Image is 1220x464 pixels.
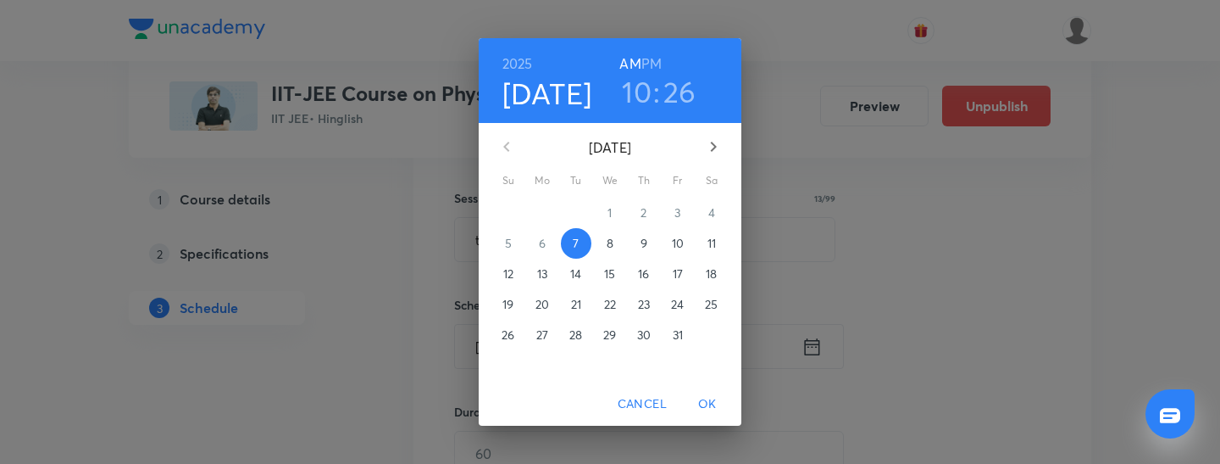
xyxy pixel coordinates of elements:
[653,74,660,109] h3: :
[569,327,582,344] p: 28
[571,296,581,313] p: 21
[561,228,591,259] button: 7
[561,320,591,350] button: 28
[673,327,683,344] p: 31
[527,259,557,289] button: 13
[595,228,625,259] button: 8
[493,259,524,289] button: 12
[696,172,727,189] span: Sa
[527,320,557,350] button: 27
[493,172,524,189] span: Su
[595,320,625,350] button: 29
[502,327,514,344] p: 26
[561,259,591,289] button: 14
[663,259,693,289] button: 17
[629,172,659,189] span: Th
[561,289,591,320] button: 21
[619,52,640,75] button: AM
[595,289,625,320] button: 22
[502,75,592,111] button: [DATE]
[502,52,533,75] button: 2025
[570,266,581,282] p: 14
[638,296,650,313] p: 23
[671,296,684,313] p: 24
[663,289,693,320] button: 24
[696,289,727,320] button: 25
[663,172,693,189] span: Fr
[663,228,693,259] button: 10
[629,228,659,259] button: 9
[603,327,616,344] p: 29
[493,320,524,350] button: 26
[663,320,693,350] button: 31
[537,266,547,282] p: 13
[622,74,652,109] button: 10
[611,389,674,420] button: Cancel
[618,394,667,415] span: Cancel
[604,296,616,313] p: 22
[687,394,728,415] span: OK
[680,389,735,420] button: OK
[535,296,549,313] p: 20
[640,235,647,252] p: 9
[673,266,683,282] p: 17
[696,228,727,259] button: 11
[629,289,659,320] button: 23
[604,266,615,282] p: 15
[595,259,625,289] button: 15
[706,266,717,282] p: 18
[493,289,524,320] button: 19
[573,235,579,252] p: 7
[629,320,659,350] button: 30
[561,172,591,189] span: Tu
[503,266,513,282] p: 12
[705,296,718,313] p: 25
[629,259,659,289] button: 16
[707,235,716,252] p: 11
[595,172,625,189] span: We
[638,266,649,282] p: 16
[527,172,557,189] span: Mo
[663,74,696,109] button: 26
[527,137,693,158] p: [DATE]
[672,235,684,252] p: 10
[637,327,651,344] p: 30
[502,296,513,313] p: 19
[607,235,613,252] p: 8
[696,259,727,289] button: 18
[527,289,557,320] button: 20
[536,327,548,344] p: 27
[641,52,662,75] button: PM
